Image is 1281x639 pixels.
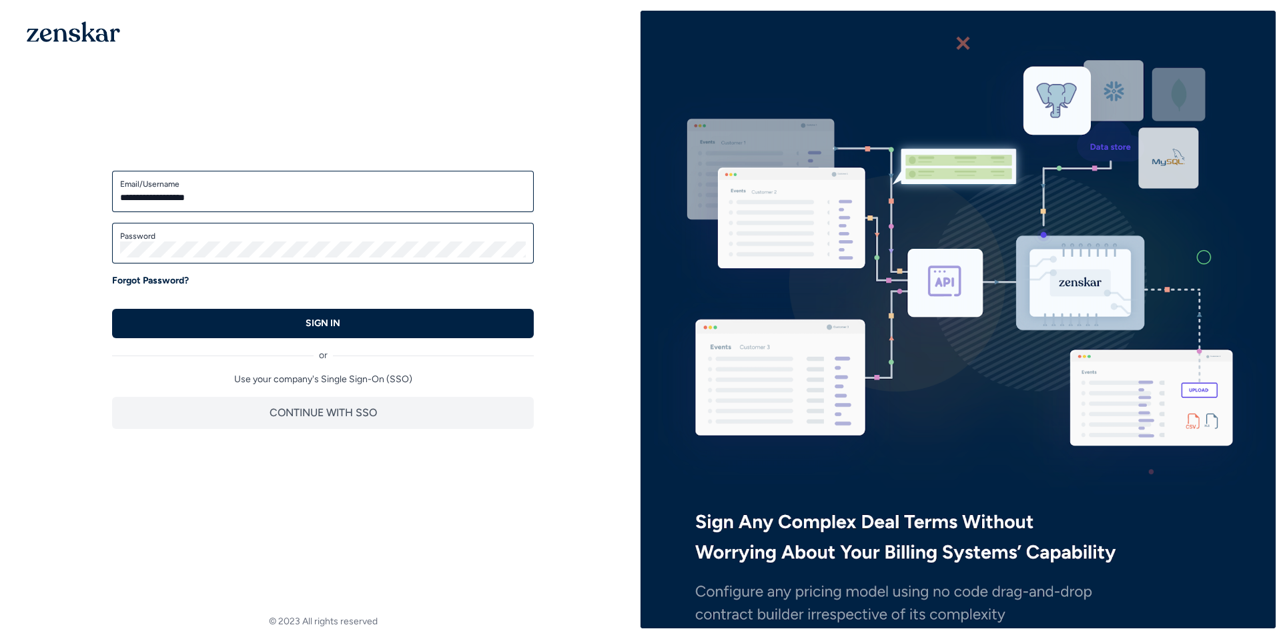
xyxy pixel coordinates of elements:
label: Password [120,231,526,241]
footer: © 2023 All rights reserved [5,615,640,628]
p: SIGN IN [306,317,340,330]
p: Use your company's Single Sign-On (SSO) [112,373,534,386]
a: Forgot Password? [112,274,189,287]
label: Email/Username [120,179,526,189]
img: 1OGAJ2xQqyY4LXKgY66KYq0eOWRCkrZdAb3gUhuVAqdWPZE9SRJmCz+oDMSn4zDLXe31Ii730ItAGKgCKgCCgCikA4Av8PJUP... [27,21,120,42]
button: SIGN IN [112,309,534,338]
button: CONTINUE WITH SSO [112,397,534,429]
div: or [112,338,534,362]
